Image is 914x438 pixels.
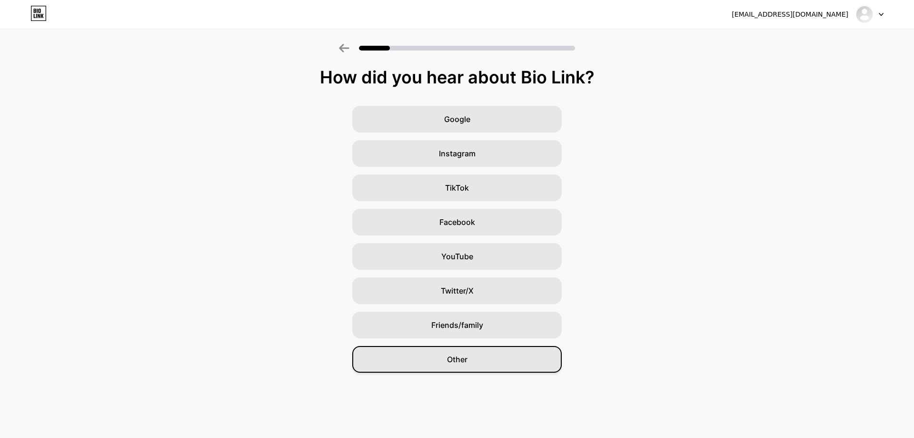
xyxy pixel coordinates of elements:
span: Friends/family [431,319,483,331]
span: Instagram [439,148,476,159]
span: Twitter/X [441,285,474,296]
span: Other [447,354,467,365]
span: Google [444,113,470,125]
span: YouTube [441,251,473,262]
div: How did you hear about Bio Link? [5,68,909,87]
span: Facebook [439,216,475,228]
div: [EMAIL_ADDRESS][DOMAIN_NAME] [732,10,848,20]
img: chuotnhath [855,5,874,23]
span: TikTok [445,182,469,194]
